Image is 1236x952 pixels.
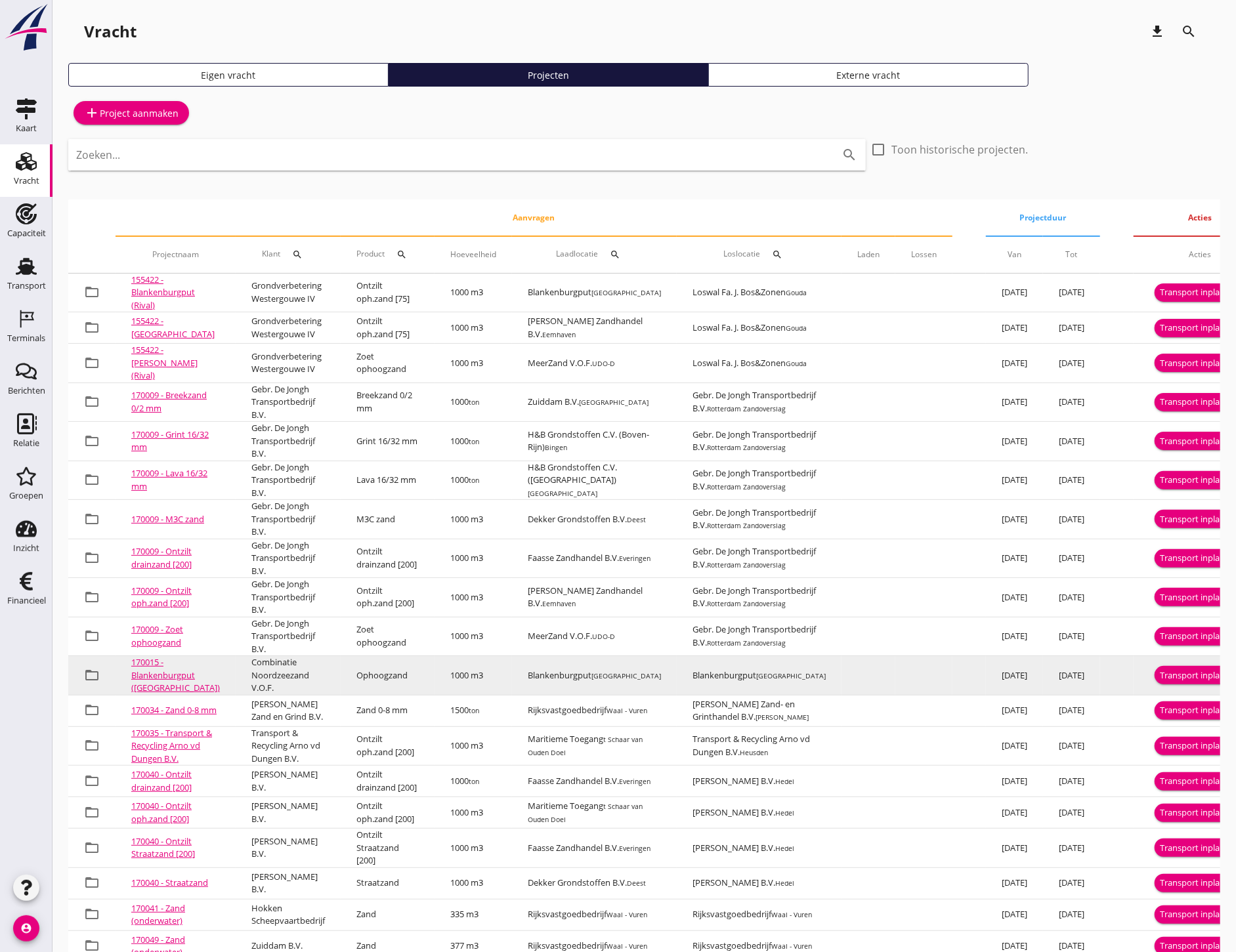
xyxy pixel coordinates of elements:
[528,802,643,824] small: t Schaar van Ouden Doel
[707,482,786,491] small: Rotterdam Zandoverslag
[236,578,341,617] td: Gebr. De Jongh Transportbedrijf B.V.
[292,249,303,260] i: search
[341,539,435,578] td: Ontzilt drainzand [200]
[84,105,179,121] div: Project aanmaken
[1043,695,1100,726] td: [DATE]
[1043,899,1100,930] td: [DATE]
[131,623,183,648] a: 170009 - Zoet ophoogzand
[610,249,621,260] i: search
[84,804,100,820] i: folder_open
[84,472,100,487] i: folder_open
[677,422,842,461] td: Gebr. De Jongh Transportbedrijf B.V.
[394,68,703,82] div: Projecten
[8,386,45,395] div: Berichten
[450,669,483,681] span: 1000 m3
[842,147,858,163] i: search
[341,236,435,273] th: Product
[627,879,646,888] small: Deest
[341,766,435,797] td: Ontzilt drainzand [200]
[528,735,643,757] small: t Schaar van Ouden Doel
[619,777,650,786] small: Everingen
[450,739,483,751] span: 1000 m3
[775,808,794,817] small: Hedel
[714,68,1023,82] div: Externe vracht
[545,443,567,452] small: Bingen
[341,656,435,695] td: Ophoogzand
[236,867,341,899] td: [PERSON_NAME] B.V.
[131,656,220,693] a: 170015 - Blankenburgput ([GEOGRAPHIC_DATA])
[986,726,1043,766] td: [DATE]
[512,539,677,578] td: Faasse Zandhandel B.V.
[512,726,677,766] td: Maritieme Toegang
[236,539,341,578] td: Gebr. De Jongh Transportbedrijf B.V.
[450,513,483,525] span: 1000 m3
[396,249,407,260] i: search
[131,545,192,570] a: 170009 - Ontzilt drainzand [200]
[708,63,1029,87] a: Externe vracht
[1043,344,1100,383] td: [DATE]
[236,274,341,312] td: Grondverbetering Westergouwe IV
[1043,274,1100,312] td: [DATE]
[450,286,483,298] span: 1000 m3
[389,63,709,87] a: Projecten
[84,840,100,856] i: folder_open
[7,334,45,342] div: Terminals
[84,105,100,121] i: add
[450,591,483,603] span: 1000 m3
[986,383,1043,422] td: [DATE]
[986,656,1043,695] td: [DATE]
[775,879,794,888] small: Hedel
[677,766,842,797] td: [PERSON_NAME] B.V.
[450,435,479,447] span: 1000
[131,513,204,525] a: 170009 - M3C zand
[131,274,195,311] a: 155422 - Blankenburgput (Rival)
[986,539,1043,578] td: [DATE]
[84,667,100,683] i: folder_open
[3,3,50,52] img: logo-small.a267ee39.svg
[607,910,647,919] small: Waal - Vuren
[469,398,479,407] small: ton
[740,748,768,757] small: Heusden
[677,656,842,695] td: Blankenburgput
[131,835,195,860] a: 170040 - Ontzilt Straatzand [200]
[236,617,341,656] td: Gebr. De Jongh Transportbedrijf B.V.
[131,768,192,793] a: 170040 - Ontzilt drainzand [200]
[450,396,479,407] span: 1000
[341,344,435,383] td: Zoet ophoogzand
[341,461,435,500] td: Lava 16/32 mm
[131,389,207,414] a: 170009 - Breekzand 0/2 mm
[775,844,794,853] small: Hedel
[131,315,215,340] a: 155422 - [GEOGRAPHIC_DATA]
[1043,766,1100,797] td: [DATE]
[786,323,807,333] small: Gouda
[131,585,192,610] a: 170009 - Ontzilt oph.zand [200]
[986,312,1043,344] td: [DATE]
[9,491,43,500] div: Groepen
[84,702,100,718] i: folder_open
[236,312,341,344] td: Grondverbetering Westergouwe IV
[677,797,842,829] td: [PERSON_NAME] B.V.
[542,330,576,339] small: Eemhaven
[677,312,842,344] td: Loswal Fa. J. Bos&Zonen
[512,867,677,899] td: Dekker Grondstoffen B.V.
[1043,236,1100,273] th: Tot
[528,489,597,498] small: [GEOGRAPHIC_DATA]
[542,599,576,608] small: Eemhaven
[677,344,842,383] td: Loswal Fa. J. Bos&Zonen
[512,383,677,422] td: Zuiddam B.V.
[14,176,39,185] div: Vracht
[341,312,435,344] td: Ontzilt oph.zand [75]
[1043,829,1100,868] td: [DATE]
[986,274,1043,312] td: [DATE]
[131,344,198,381] a: 155422 - [PERSON_NAME] (Rival)
[512,656,677,695] td: Blankenburgput
[341,274,435,312] td: Ontzilt oph.zand [75]
[450,552,483,564] span: 1000 m3
[84,550,100,566] i: folder_open
[512,695,677,726] td: Rijksvastgoedbedrijf
[131,428,209,453] a: 170009 - Grint 16/32 mm
[512,274,677,312] td: Blankenburgput
[512,461,677,500] td: H&B Grondstoffen C.V. ([GEOGRAPHIC_DATA])
[116,199,952,236] th: Aanvragen
[771,942,812,951] small: Waal - Vuren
